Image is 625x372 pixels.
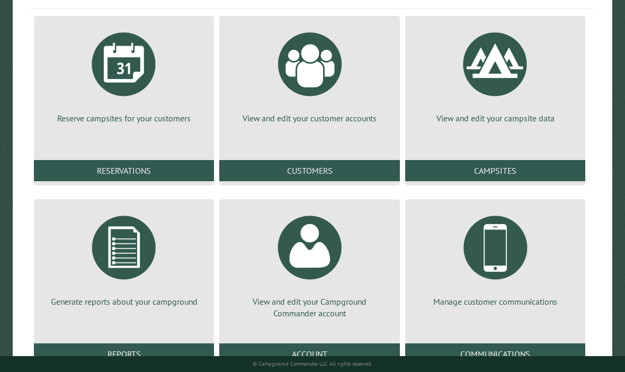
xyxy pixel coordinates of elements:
p: View and edit your campsite data [418,112,573,124]
a: Campsites [405,160,585,181]
a: View and edit your Campground Commander account [232,208,387,320]
a: Customers [219,160,399,181]
a: Reservations [34,160,214,181]
p: View and edit your customer accounts [232,112,387,124]
a: Reserve campsites for your customers [47,24,201,124]
a: Reports [34,343,214,365]
small: © Campground Commander LLC. All rights reserved. [253,360,372,367]
a: View and edit your customer accounts [232,24,387,124]
p: View and edit your Campground Commander account [232,296,387,320]
a: Generate reports about your campground [47,208,201,307]
p: Generate reports about your campground [47,296,201,307]
p: Manage customer communications [418,296,573,307]
a: Manage customer communications [418,208,573,307]
a: View and edit your campsite data [418,24,573,124]
p: Reserve campsites for your customers [47,112,201,124]
a: Account [219,343,399,365]
a: Communications [405,343,585,365]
